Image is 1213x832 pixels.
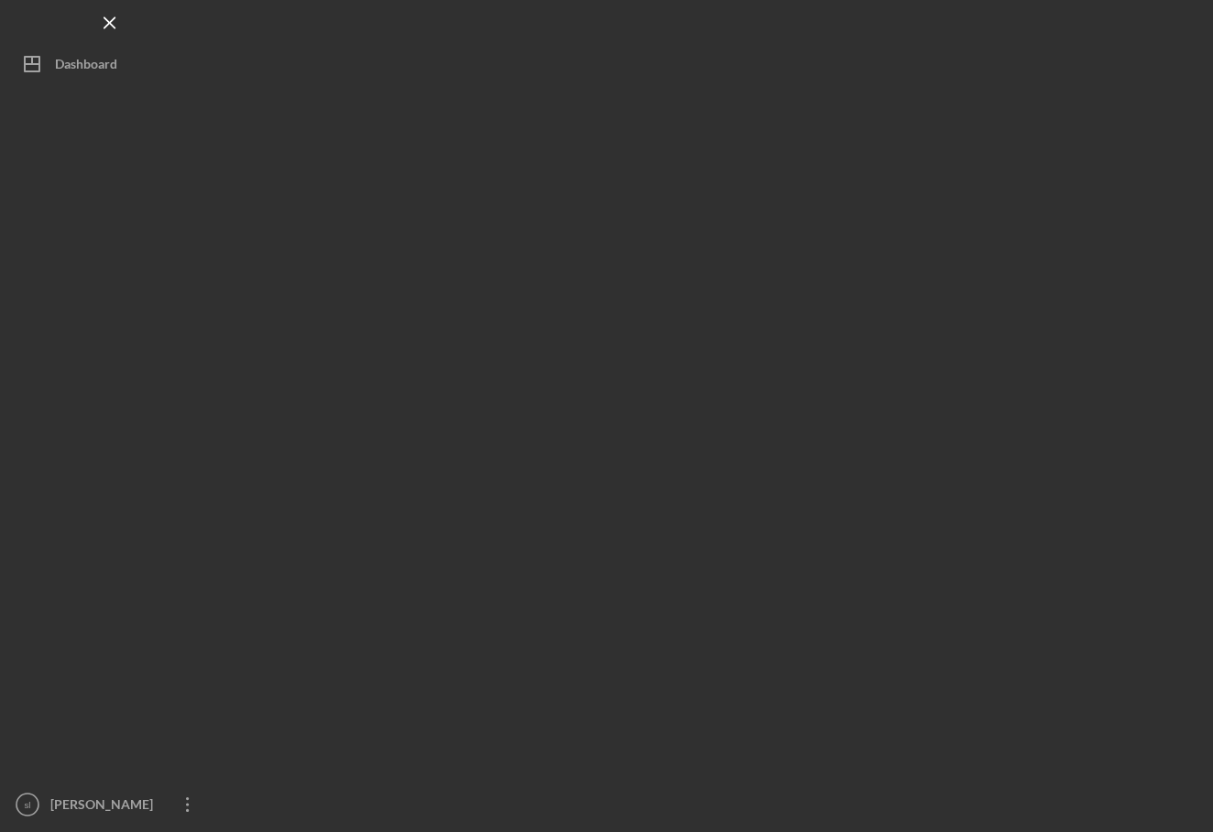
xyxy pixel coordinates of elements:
[9,46,211,82] button: Dashboard
[25,800,31,810] text: sl
[55,46,117,87] div: Dashboard
[46,786,165,827] div: [PERSON_NAME]
[9,786,211,823] button: sl[PERSON_NAME]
